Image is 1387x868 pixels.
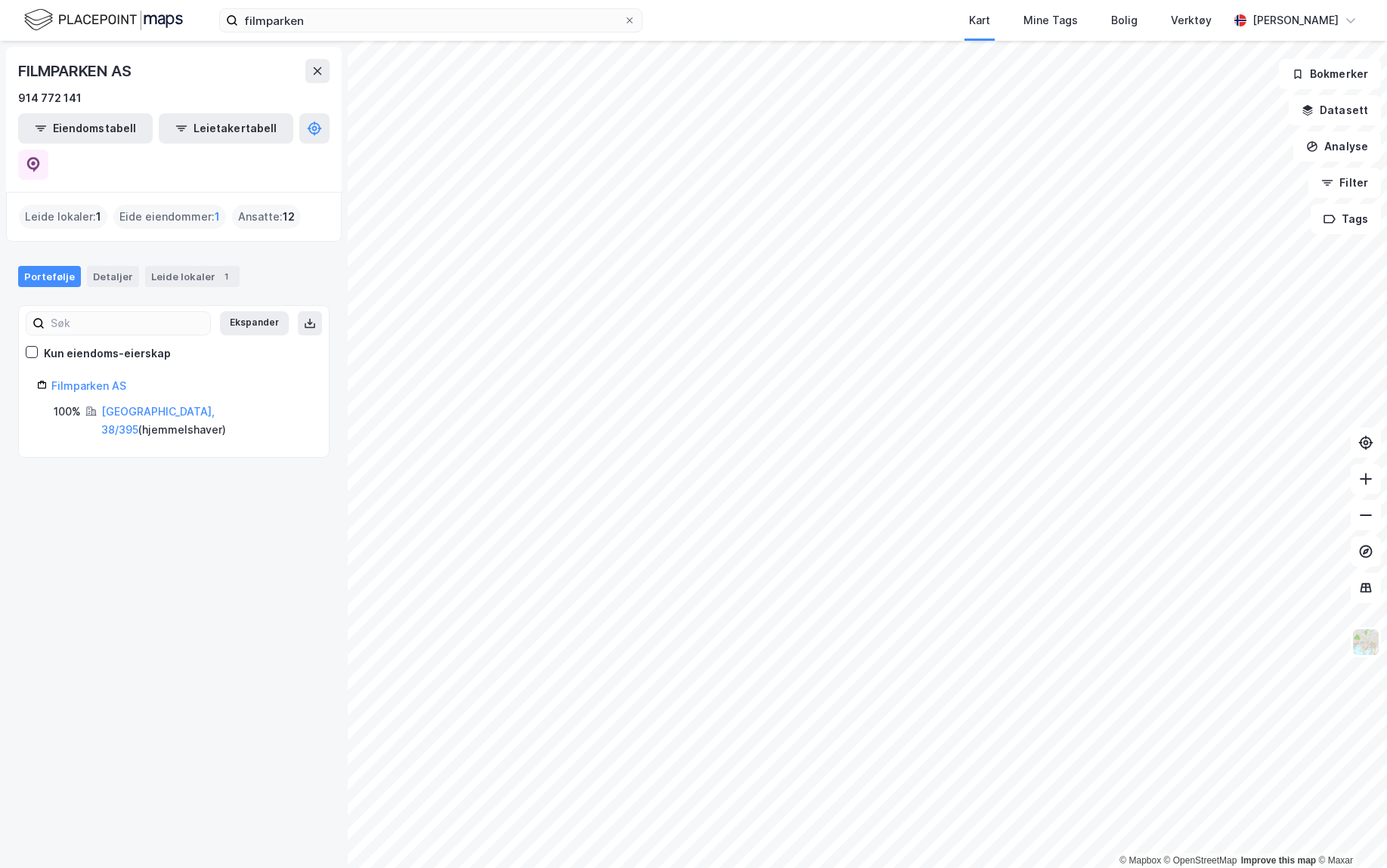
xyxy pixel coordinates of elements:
[45,312,210,335] input: Søk
[1311,204,1381,234] button: Tags
[1171,11,1212,29] div: Verktøy
[101,405,215,436] a: [GEOGRAPHIC_DATA], 38/395
[1119,855,1161,866] a: Mapbox
[18,89,82,107] div: 914 772 141
[1252,11,1339,29] div: [PERSON_NAME]
[113,205,226,229] div: Eide eiendommer :
[1241,855,1316,866] a: Improve this map
[238,9,624,32] input: Søk på adresse, matrikkel, gårdeiere, leietakere eller personer
[24,7,183,33] img: logo.f888ab2527a4732fd821a326f86c7f29.svg
[18,266,81,287] div: Portefølje
[18,113,153,144] button: Eiendomstabell
[18,59,134,83] div: FILMPARKEN AS
[1308,168,1381,198] button: Filter
[1293,131,1381,162] button: Analyse
[215,208,220,226] span: 1
[54,403,81,421] div: 100%
[159,113,293,144] button: Leietakertabell
[96,208,101,226] span: 1
[145,266,240,287] div: Leide lokaler
[87,266,139,287] div: Detaljer
[1279,59,1381,89] button: Bokmerker
[969,11,990,29] div: Kart
[1023,11,1078,29] div: Mine Tags
[1311,795,1387,868] iframe: Chat Widget
[51,379,126,392] a: Filmparken AS
[218,269,234,284] div: 1
[44,344,171,363] div: Kun eiendoms-eierskap
[1289,95,1381,125] button: Datasett
[1111,11,1138,29] div: Bolig
[1164,855,1237,866] a: OpenStreetMap
[220,311,289,335] button: Ekspander
[101,403,311,439] div: ( hjemmelshaver )
[232,205,301,229] div: Ansatte :
[19,205,107,229] div: Leide lokaler :
[1351,628,1380,656] img: Z
[283,208,295,226] span: 12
